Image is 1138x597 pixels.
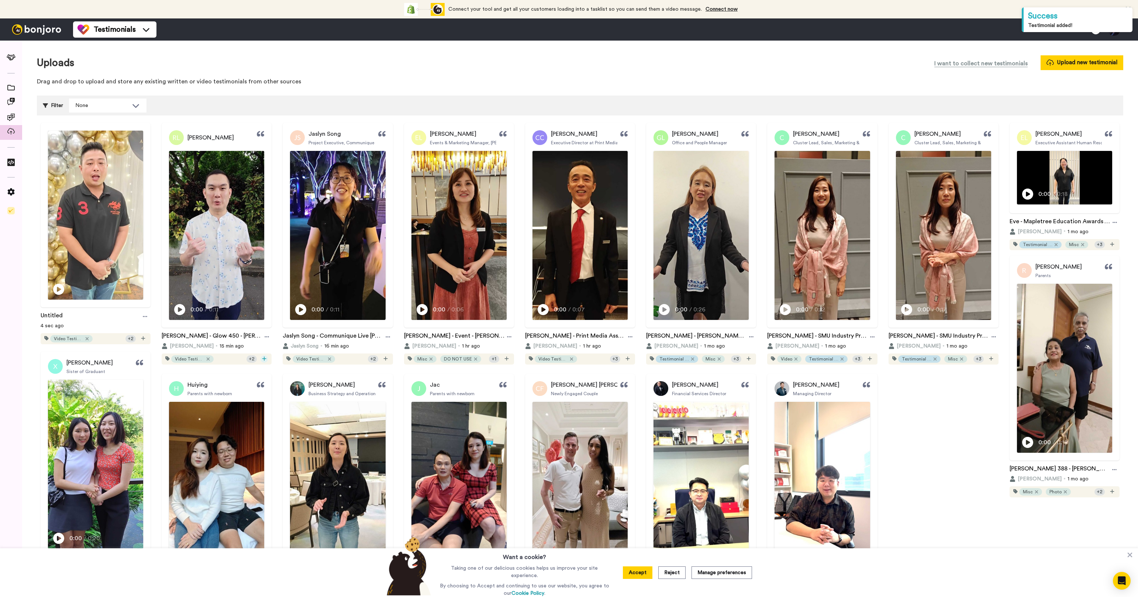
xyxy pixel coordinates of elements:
[654,151,749,320] img: Video Thumbnail
[929,55,1033,70] a: I want to collect new testimonials
[610,355,620,363] div: + 3
[430,140,527,146] span: Events & Marketing Manager, [PERSON_NAME]
[572,305,585,314] span: 0:07
[54,336,83,342] span: Video Testimonials Only
[568,305,571,314] span: /
[973,355,984,363] div: + 3
[246,355,257,363] div: + 2
[66,369,105,375] span: Sister of Graduant
[75,102,128,109] div: None
[775,151,870,320] img: Video Thumbnail
[88,534,101,543] span: 0:20
[1057,190,1070,199] span: 0:18
[775,402,870,571] img: Video Thumbnail
[84,534,86,543] span: /
[693,305,706,314] span: 0:26
[37,57,74,69] h1: Uploads
[368,355,378,363] div: + 2
[412,342,456,350] span: [PERSON_NAME]
[1028,22,1128,29] div: Testimonial added!
[169,130,184,145] img: Profile Picture
[936,305,949,314] span: 0:17
[914,130,961,138] span: [PERSON_NAME]
[1017,151,1112,204] img: Video Thumbnail
[775,342,819,350] span: [PERSON_NAME]
[162,342,272,350] div: 15 min ago
[796,305,809,314] span: 0:00
[1010,228,1062,235] button: [PERSON_NAME]
[654,342,698,350] span: [PERSON_NAME]
[290,130,305,145] img: Profile Picture
[291,342,318,350] span: Jaslyn Song
[283,342,318,350] button: Jaslyn Song
[511,591,544,596] a: Cookie Policy
[533,342,577,350] span: [PERSON_NAME]
[411,402,507,571] img: Video Thumbnail
[917,305,930,314] span: 0:00
[623,566,652,579] button: Accept
[767,342,877,350] div: 1 mo ago
[889,342,941,350] button: [PERSON_NAME]
[896,130,911,145] img: Profile Picture
[672,140,727,146] span: Office and People Manager
[793,380,839,389] span: [PERSON_NAME]
[1038,438,1051,447] span: 0:00
[1035,130,1082,138] span: [PERSON_NAME]
[654,130,668,145] img: Profile Picture
[187,391,232,397] span: Parents with newborn
[1053,190,1055,199] span: /
[380,536,435,596] img: bear-with-cookie.png
[551,140,692,146] span: Executive Director at Print Media Association [GEOGRAPHIC_DATA]
[1010,475,1120,483] div: 1 mo ago
[810,305,813,314] span: /
[525,331,625,342] a: [PERSON_NAME] - Print Media Association - [PERSON_NAME]
[532,130,547,145] img: Profile Picture
[404,3,445,16] div: animation
[48,380,143,549] img: Video Thumbnail
[7,207,15,214] img: Checklist.svg
[672,380,718,389] span: [PERSON_NAME]
[889,342,999,350] div: 1 mo ago
[902,356,931,362] span: Testimonial Page
[66,358,113,367] span: [PERSON_NAME]
[554,305,567,314] span: 0:00
[775,130,789,145] img: Profile Picture
[658,566,686,579] button: Reject
[1035,262,1082,271] span: [PERSON_NAME]
[706,7,738,12] a: Connect now
[1113,572,1131,590] div: Open Intercom Messenger
[330,305,343,314] span: 0:11
[190,305,203,314] span: 0:00
[162,331,262,342] a: [PERSON_NAME] - Glow 450 - [PERSON_NAME]
[311,305,324,314] span: 0:00
[404,331,504,342] a: [PERSON_NAME] - Event - [PERSON_NAME]
[283,342,393,350] div: 16 min ago
[411,381,426,396] img: Profile Picture
[767,342,819,350] button: [PERSON_NAME]
[94,24,136,35] span: Testimonials
[692,566,752,579] button: Manage preferences
[775,381,789,396] img: Profile Picture
[283,331,383,342] a: Jaslyn Song - Communique Live [PERSON_NAME]
[209,305,222,314] span: 0:11
[793,140,949,146] span: Cluster Lead, Sales, Marketing & Communications @ [GEOGRAPHIC_DATA]
[948,356,958,362] span: Misc
[438,565,611,579] p: Taking one of our delicious cookies helps us improve your site experience.
[1028,10,1128,22] div: Success
[41,322,151,329] div: 4 sec ago
[1010,217,1110,228] a: Eve - Mapletree Education Awards - [PERSON_NAME]
[169,151,264,320] img: Video Thumbnail
[1038,190,1051,199] span: 0:00
[793,391,831,397] span: Managing Director
[1023,489,1033,495] span: Misc
[1010,475,1062,483] button: [PERSON_NAME]
[706,356,715,362] span: Misc
[37,77,1123,86] p: Drag and drop to upload and store any existing written or video testimonials from other sources
[433,305,446,314] span: 0:00
[852,355,863,363] div: + 3
[77,24,89,35] img: tm-color.svg
[1010,228,1120,235] div: 1 mo ago
[503,548,546,562] h3: Want a cookie?
[125,335,136,342] div: + 2
[417,356,427,362] span: Misc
